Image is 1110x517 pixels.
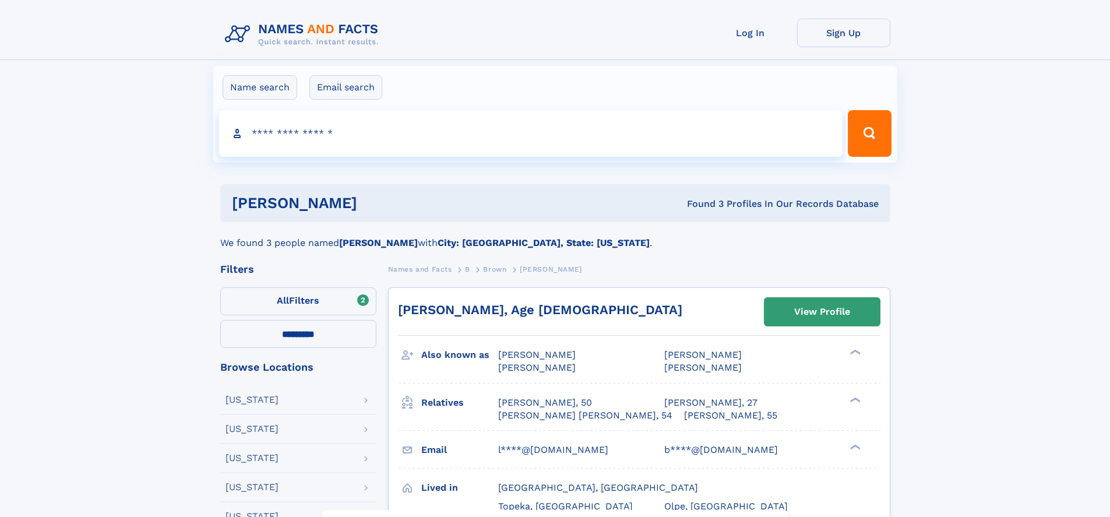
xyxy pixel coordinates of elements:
div: [US_STATE] [225,424,279,434]
h3: Relatives [421,393,498,413]
span: [PERSON_NAME] [498,349,576,360]
img: Logo Names and Facts [220,19,388,50]
a: Sign Up [797,19,890,47]
button: Search Button [848,110,891,157]
div: [US_STATE] [225,395,279,405]
span: All [277,295,289,306]
input: search input [219,110,843,157]
h3: Lived in [421,478,498,498]
span: Brown [483,265,506,273]
div: ❯ [847,349,861,356]
h3: Email [421,440,498,460]
label: Email search [309,75,382,100]
div: [US_STATE] [225,453,279,463]
span: Topeka, [GEOGRAPHIC_DATA] [498,501,633,512]
b: [PERSON_NAME] [339,237,418,248]
div: ❯ [847,443,861,451]
div: Found 3 Profiles In Our Records Database [522,198,879,210]
div: View Profile [794,298,850,325]
span: [PERSON_NAME] [498,362,576,373]
label: Filters [220,287,376,315]
span: [PERSON_NAME] [664,349,742,360]
div: [US_STATE] [225,483,279,492]
div: ❯ [847,396,861,403]
a: B [465,262,470,276]
div: Browse Locations [220,362,376,372]
h3: Also known as [421,345,498,365]
h1: [PERSON_NAME] [232,196,522,210]
span: Olpe, [GEOGRAPHIC_DATA] [664,501,788,512]
a: [PERSON_NAME], 55 [684,409,777,422]
span: [GEOGRAPHIC_DATA], [GEOGRAPHIC_DATA] [498,482,698,493]
span: [PERSON_NAME] [664,362,742,373]
b: City: [GEOGRAPHIC_DATA], State: [US_STATE] [438,237,650,248]
a: Brown [483,262,506,276]
div: Filters [220,264,376,275]
a: Log In [704,19,797,47]
a: [PERSON_NAME] [PERSON_NAME], 54 [498,409,672,422]
a: [PERSON_NAME], 50 [498,396,592,409]
span: [PERSON_NAME] [520,265,582,273]
label: Name search [223,75,297,100]
div: We found 3 people named with . [220,222,890,250]
a: Names and Facts [388,262,452,276]
a: [PERSON_NAME], Age [DEMOGRAPHIC_DATA] [398,303,682,317]
a: View Profile [764,298,880,326]
a: [PERSON_NAME], 27 [664,396,757,409]
span: B [465,265,470,273]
